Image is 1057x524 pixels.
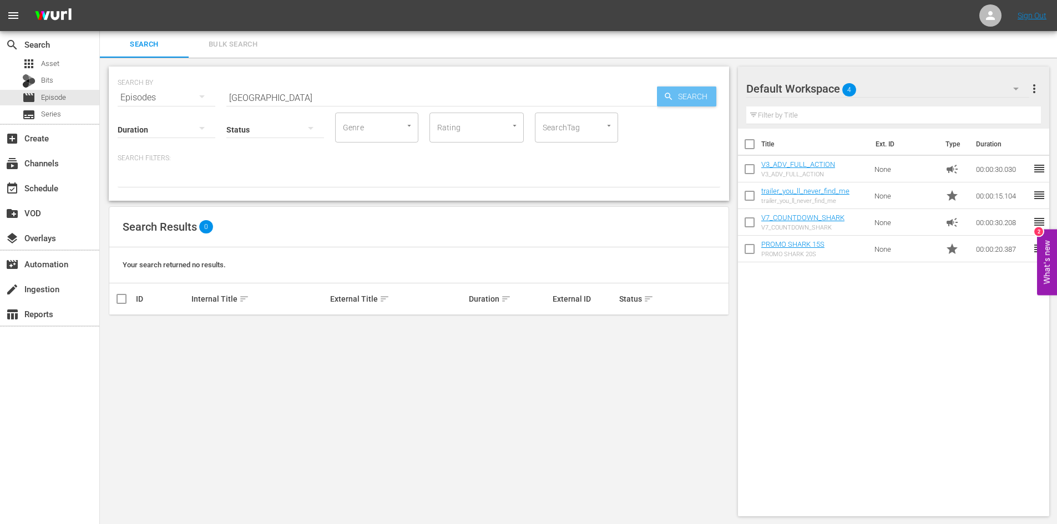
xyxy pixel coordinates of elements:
span: Asset [41,58,59,69]
span: 0 [199,220,213,233]
a: V7_COUNTDOWN_SHARK [761,213,844,222]
button: Open [604,120,614,131]
span: Promo [945,189,959,202]
span: Series [41,109,61,120]
span: reorder [1033,215,1046,228]
p: Search Filters: [118,154,720,163]
div: Duration [469,292,549,306]
div: V3_ADV_FULL_ACTION [761,171,835,178]
th: Duration [969,129,1036,160]
span: 4 [842,78,856,101]
th: Ext. ID [869,129,939,160]
div: Episodes [118,82,215,113]
span: Search Results [123,220,197,233]
span: Ingestion [6,283,19,296]
div: Default Workspace [746,73,1029,104]
span: Create [6,132,19,145]
button: Search [657,87,716,106]
td: None [870,236,941,262]
span: Search [6,38,19,52]
div: Status [619,292,671,306]
span: Asset [22,57,36,70]
button: Open [404,120,414,131]
span: menu [7,9,20,22]
button: Open [509,120,520,131]
span: more_vert [1028,82,1041,95]
span: Ad [945,162,959,176]
td: None [870,156,941,182]
img: ans4CAIJ8jUAAAAAAAAAAAAAAAAAAAAAAAAgQb4GAAAAAAAAAAAAAAAAAAAAAAAAJMjXAAAAAAAAAAAAAAAAAAAAAAAAgAT5G... [27,3,80,29]
span: Promo [945,242,959,256]
div: External Title [330,292,466,306]
span: sort [380,294,390,304]
a: V3_ADV_FULL_ACTION [761,160,835,169]
span: Bulk Search [195,38,271,51]
td: 00:00:30.208 [972,209,1033,236]
span: reorder [1033,162,1046,175]
div: ID [136,294,188,303]
span: Search [674,87,716,106]
td: 00:00:15.104 [972,182,1033,209]
span: Schedule [6,182,19,195]
span: Your search returned no results. [123,261,226,269]
div: Bits [22,74,36,88]
div: External ID [553,294,616,303]
span: Automation [6,258,19,271]
div: trailer_you_ll_never_find_me [761,197,849,205]
td: 00:00:20.387 [972,236,1033,262]
a: PROMO SHARK 15S [761,240,825,248]
td: None [870,182,941,209]
span: sort [239,294,249,304]
span: VOD [6,207,19,220]
div: PROMO SHARK 20S [761,251,825,258]
a: Sign Out [1018,11,1046,20]
span: sort [501,294,511,304]
span: Channels [6,157,19,170]
div: 2 [1034,227,1043,236]
span: sort [644,294,654,304]
td: None [870,209,941,236]
span: Reports [6,308,19,321]
span: reorder [1033,189,1046,202]
span: Episode [41,92,66,103]
div: V7_COUNTDOWN_SHARK [761,224,844,231]
span: Search [107,38,182,51]
span: Ad [945,216,959,229]
span: Bits [41,75,53,86]
div: Internal Title [191,292,327,306]
a: trailer_you_ll_never_find_me [761,187,849,195]
span: Episode [22,91,36,104]
button: more_vert [1028,75,1041,102]
td: 00:00:30.030 [972,156,1033,182]
span: Overlays [6,232,19,245]
button: Open Feedback Widget [1037,229,1057,295]
th: Title [761,129,869,160]
th: Type [939,129,969,160]
span: Series [22,108,36,121]
span: reorder [1033,242,1046,255]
